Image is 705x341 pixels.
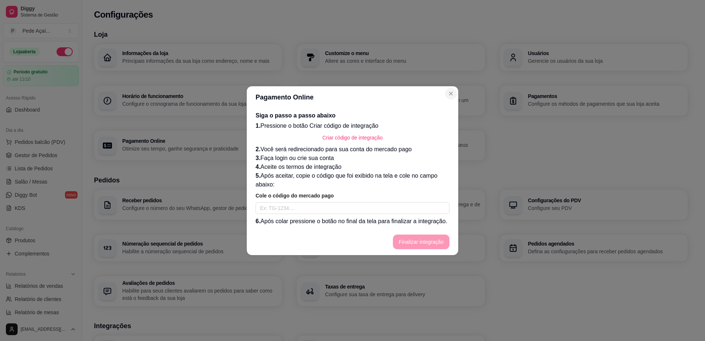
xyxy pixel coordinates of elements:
[256,217,449,226] p: Após colar pressione o botão no final da tela para finalizar a integração.
[256,173,260,179] span: 5.
[256,155,260,161] span: 3.
[256,145,449,154] p: Você será redirecionado para sua conta do mercado pago
[256,121,449,130] p: Pressione o botão Criar código de integração
[256,163,449,171] p: Aceite os termos de integração
[256,146,260,152] span: 2.
[256,202,449,214] input: Ex: TG-1234....
[317,130,388,145] button: Criar código de integração
[256,130,449,145] a: Criar código de integração
[247,86,458,108] header: Pagamento Online
[256,164,260,170] span: 4.
[256,218,260,224] span: 6.
[256,171,449,189] p: Após aceitar, copie o código que foi exibido na tela e cole no campo abaixo:
[256,123,260,129] span: 1.
[256,111,449,120] h2: Siga o passo a passo abaixo
[256,154,449,163] p: Faça login ou crie sua conta
[445,88,457,99] button: Close
[256,192,449,199] article: Cole o código do mercado pago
